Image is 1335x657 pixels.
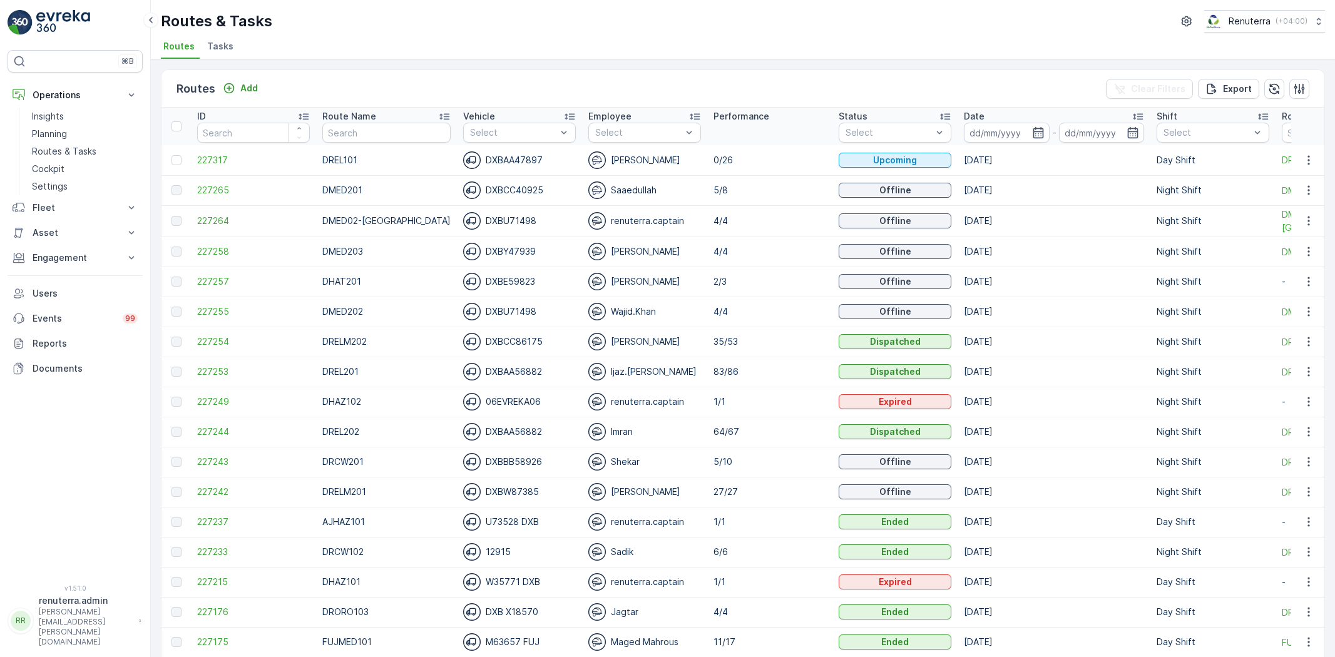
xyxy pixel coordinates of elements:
[161,11,272,31] p: Routes & Tasks
[33,227,118,239] p: Asset
[171,427,182,437] div: Toggle Row Selected
[197,275,310,288] a: 227257
[463,212,481,230] img: svg%3e
[1157,275,1269,288] p: Night Shift
[958,237,1150,267] td: [DATE]
[322,215,451,227] p: DMED02-[GEOGRAPHIC_DATA]
[958,627,1150,657] td: [DATE]
[470,126,556,139] p: Select
[32,128,67,140] p: Planning
[322,110,376,123] p: Route Name
[1157,154,1269,166] p: Day Shift
[463,110,495,123] p: Vehicle
[463,543,576,561] div: 12915
[8,281,143,306] a: Users
[588,243,701,260] div: [PERSON_NAME]
[463,453,481,471] img: svg%3e
[588,483,701,501] div: [PERSON_NAME]
[879,184,911,196] p: Offline
[322,516,451,528] p: AJHAZ101
[463,513,481,531] img: svg%3e
[322,123,451,143] input: Search
[714,184,826,196] p: 5/8
[588,543,701,561] div: Sadik
[588,212,606,230] img: svg%3e
[322,486,451,498] p: DRELM201
[1157,395,1269,408] p: Night Shift
[839,454,951,469] button: Offline
[33,362,138,375] p: Documents
[1157,365,1269,378] p: Night Shift
[27,160,143,178] a: Cockpit
[588,393,606,410] img: svg%3e
[171,216,182,226] div: Toggle Row Selected
[463,363,481,380] img: svg%3e
[463,633,481,651] img: svg%3e
[714,335,826,348] p: 35/53
[714,365,826,378] p: 83/86
[197,606,310,618] span: 227176
[588,151,701,169] div: [PERSON_NAME]
[714,110,769,123] p: Performance
[197,184,310,196] span: 227265
[322,395,451,408] p: DHAZ102
[322,425,451,438] p: DREL202
[463,273,576,290] div: DXBE59823
[32,145,96,158] p: Routes & Tasks
[197,425,310,438] span: 227244
[240,82,258,94] p: Add
[1157,606,1269,618] p: Day Shift
[1229,15,1271,28] p: Renuterra
[322,275,451,288] p: DHAT201
[1157,245,1269,258] p: Night Shift
[879,215,911,227] p: Offline
[1282,110,1329,123] p: Route Plan
[588,573,701,591] div: renuterra.captain
[171,397,182,407] div: Toggle Row Selected
[27,108,143,125] a: Insights
[588,453,606,471] img: svg%3e
[839,574,951,589] button: Expired
[879,305,911,318] p: Offline
[463,603,481,621] img: svg%3e
[33,201,118,214] p: Fleet
[322,245,451,258] p: DMED203
[322,546,451,558] p: DRCW102
[463,513,576,531] div: U73528 DXB
[958,477,1150,507] td: [DATE]
[197,365,310,378] span: 227253
[588,273,606,290] img: svg%3e
[33,89,118,101] p: Operations
[197,516,310,528] span: 227237
[839,394,951,409] button: Expired
[1157,636,1269,648] p: Day Shift
[463,212,576,230] div: DXBU71498
[714,486,826,498] p: 27/27
[322,606,451,618] p: DRORO103
[1157,425,1269,438] p: Night Shift
[171,185,182,195] div: Toggle Row Selected
[588,363,606,380] img: svg%3e
[463,423,576,441] div: DXBAA56882
[171,155,182,165] div: Toggle Row Selected
[1223,83,1252,95] p: Export
[197,486,310,498] a: 227242
[1157,335,1269,348] p: Night Shift
[1157,215,1269,227] p: Night Shift
[171,367,182,377] div: Toggle Row Selected
[463,633,576,651] div: M63657 FUJ
[197,546,310,558] span: 227233
[322,456,451,468] p: DRCW201
[588,181,606,199] img: svg%3e
[870,365,921,378] p: Dispatched
[839,334,951,349] button: Dispatched
[197,215,310,227] span: 227264
[588,243,606,260] img: svg%3e
[197,123,310,143] input: Search
[32,110,64,123] p: Insights
[171,277,182,287] div: Toggle Row Selected
[463,243,481,260] img: svg%3e
[463,181,576,199] div: DXBCC40925
[958,175,1150,205] td: [DATE]
[714,275,826,288] p: 2/3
